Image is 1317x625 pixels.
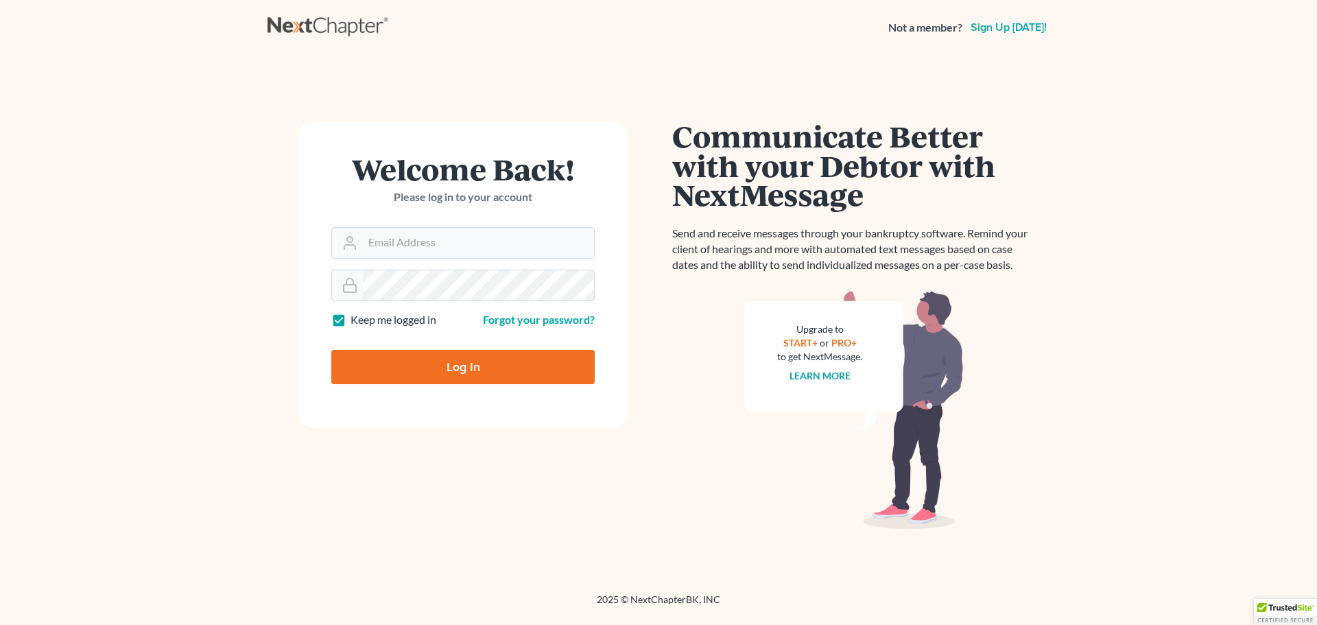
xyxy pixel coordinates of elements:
[331,154,595,184] h1: Welcome Back!
[968,22,1049,33] a: Sign up [DATE]!
[820,337,829,349] span: or
[363,228,594,258] input: Email Address
[790,370,851,381] a: Learn more
[783,337,818,349] a: START+
[831,337,857,349] a: PRO+
[268,593,1049,617] div: 2025 © NextChapterBK, INC
[777,322,862,336] div: Upgrade to
[888,20,962,36] strong: Not a member?
[331,350,595,384] input: Log In
[672,226,1036,273] p: Send and receive messages through your bankruptcy software. Remind your client of hearings and mo...
[351,312,436,328] label: Keep me logged in
[672,121,1036,209] h1: Communicate Better with your Debtor with NextMessage
[777,350,862,364] div: to get NextMessage.
[331,189,595,205] p: Please log in to your account
[1254,599,1317,625] div: TrustedSite Certified
[483,313,595,326] a: Forgot your password?
[744,290,964,530] img: nextmessage_bg-59042aed3d76b12b5cd301f8e5b87938c9018125f34e5fa2b7a6b67550977c72.svg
